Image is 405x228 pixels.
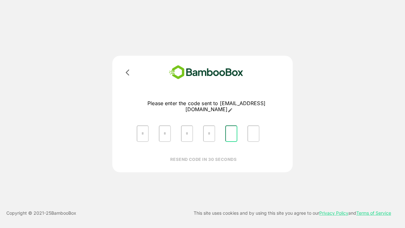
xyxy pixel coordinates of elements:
img: bamboobox [160,63,252,81]
input: Please enter OTP character 3 [181,125,193,142]
p: This site uses cookies and by using this site you agree to our and [194,209,391,217]
input: Please enter OTP character 4 [203,125,215,142]
input: Please enter OTP character 2 [159,125,171,142]
a: Terms of Service [356,210,391,216]
p: Please enter the code sent to [EMAIL_ADDRESS][DOMAIN_NAME] [132,100,281,113]
input: Please enter OTP character 1 [137,125,149,142]
a: Privacy Policy [319,210,348,216]
input: Please enter OTP character 6 [247,125,259,142]
p: Copyright © 2021- 25 BambooBox [6,209,76,217]
input: Please enter OTP character 5 [225,125,237,142]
